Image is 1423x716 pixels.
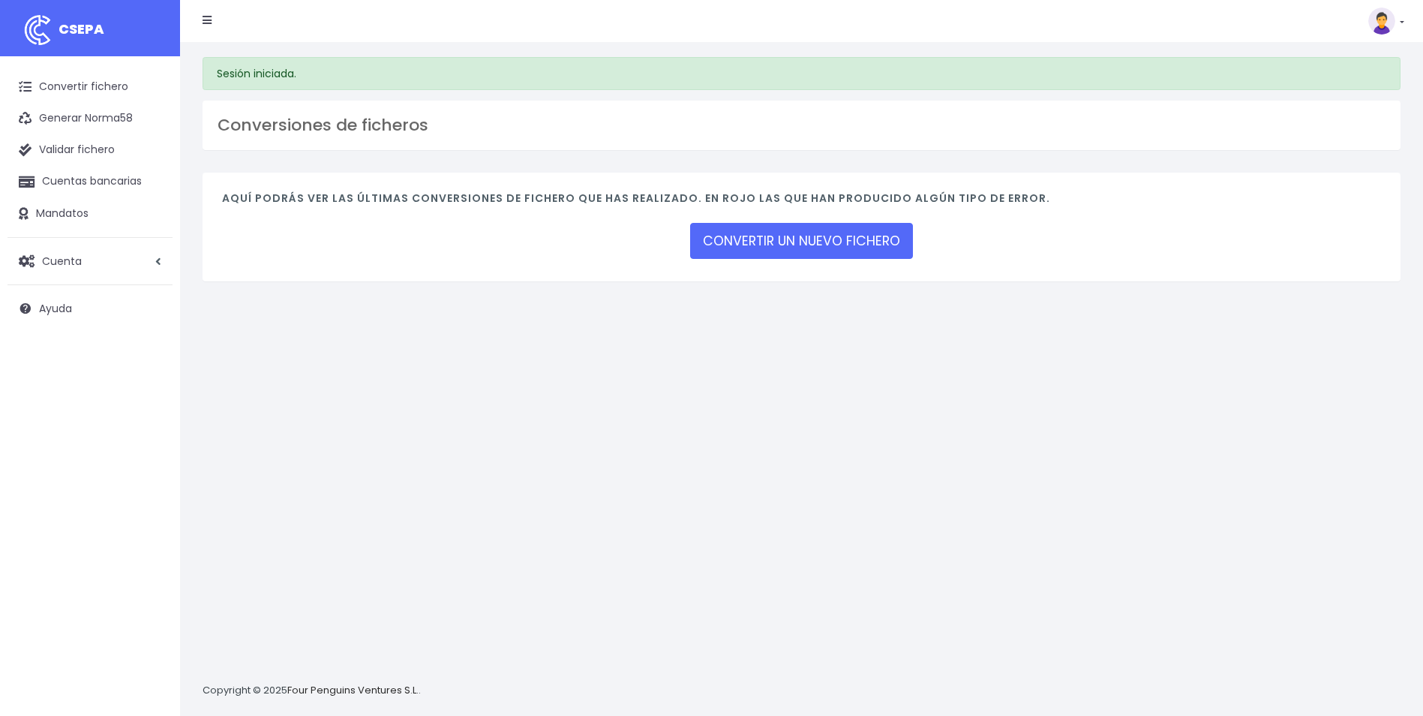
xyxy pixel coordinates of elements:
a: Mandatos [8,198,173,230]
h4: Aquí podrás ver las últimas conversiones de fichero que has realizado. En rojo las que han produc... [222,192,1381,212]
a: Generar Norma58 [8,103,173,134]
a: Ayuda [8,293,173,324]
h3: Conversiones de ficheros [218,116,1385,135]
p: Copyright © 2025 . [203,683,421,699]
a: Validar fichero [8,134,173,166]
a: Cuentas bancarias [8,166,173,197]
a: Cuenta [8,245,173,277]
span: Ayuda [39,301,72,316]
a: Four Penguins Ventures S.L. [287,683,419,697]
span: Cuenta [42,253,82,268]
img: profile [1368,8,1395,35]
span: CSEPA [59,20,104,38]
a: Convertir fichero [8,71,173,103]
div: Sesión iniciada. [203,57,1400,90]
a: CONVERTIR UN NUEVO FICHERO [690,223,913,259]
img: logo [19,11,56,49]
